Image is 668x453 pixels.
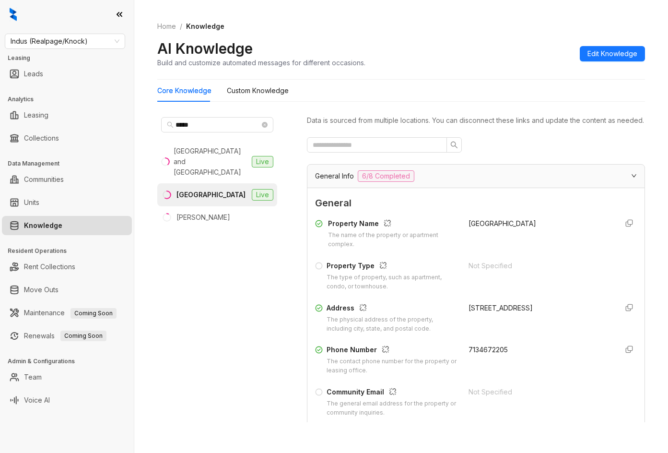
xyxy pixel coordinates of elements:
div: General Info6/8 Completed [307,165,645,188]
div: Not Specified [469,261,610,271]
h3: Analytics [8,95,134,104]
a: Communities [24,170,64,189]
li: Collections [2,129,132,148]
a: Knowledge [24,216,62,235]
span: Live [252,156,273,167]
a: RenewalsComing Soon [24,326,106,346]
a: Rent Collections [24,257,75,276]
span: Coming Soon [70,308,117,319]
span: close-circle [262,122,268,128]
span: [GEOGRAPHIC_DATA] [469,219,536,227]
li: Renewals [2,326,132,346]
div: Property Name [328,218,457,231]
li: Voice AI [2,391,132,410]
span: Live [252,189,273,201]
span: Knowledge [186,22,224,30]
a: Units [24,193,39,212]
span: search [167,121,174,128]
a: Collections [24,129,59,148]
li: Leasing [2,106,132,125]
span: search [450,141,458,149]
li: Rent Collections [2,257,132,276]
div: Data is sourced from multiple locations. You can disconnect these links and update the content as... [307,115,645,126]
span: General [315,196,637,211]
h2: AI Knowledge [157,39,253,58]
li: / [180,21,182,32]
span: expanded [631,173,637,179]
li: Communities [2,170,132,189]
a: Leasing [24,106,48,125]
div: [PERSON_NAME] [176,212,230,223]
li: Knowledge [2,216,132,235]
div: Address [327,303,457,315]
a: Move Outs [24,280,59,299]
a: Home [155,21,178,32]
div: [STREET_ADDRESS] [469,303,610,313]
div: The type of property, such as apartment, condo, or townhouse. [327,273,457,291]
div: The general email address for the property or community inquiries. [327,399,457,417]
div: Build and customize automated messages for different occasions. [157,58,365,68]
span: Edit Knowledge [587,48,637,59]
li: Maintenance [2,303,132,322]
a: Team [24,368,42,387]
span: Indus (Realpage/Knock) [11,34,119,48]
div: Community Email [327,387,457,399]
div: The physical address of the property, including city, state, and postal code. [327,315,457,334]
li: Units [2,193,132,212]
a: Voice AI [24,391,50,410]
h3: Admin & Configurations [8,357,134,366]
li: Team [2,368,132,387]
span: 6/8 Completed [358,170,414,182]
div: The contact phone number for the property or leasing office. [327,357,457,375]
div: Property Type [327,261,457,273]
span: General Info [315,171,354,181]
div: Core Knowledge [157,85,211,96]
span: Coming Soon [60,331,106,341]
a: Leads [24,64,43,83]
li: Move Outs [2,280,132,299]
div: The name of the property or apartment complex. [328,231,457,249]
button: Edit Knowledge [580,46,645,61]
div: Custom Knowledge [227,85,289,96]
span: 7134672205 [469,346,508,354]
h3: Leasing [8,54,134,62]
h3: Data Management [8,159,134,168]
li: Leads [2,64,132,83]
div: Phone Number [327,345,457,357]
div: Not Specified [469,387,610,397]
h3: Resident Operations [8,247,134,255]
img: logo [10,8,17,21]
div: [GEOGRAPHIC_DATA] and [GEOGRAPHIC_DATA] [174,146,248,178]
div: [GEOGRAPHIC_DATA] [176,190,246,200]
